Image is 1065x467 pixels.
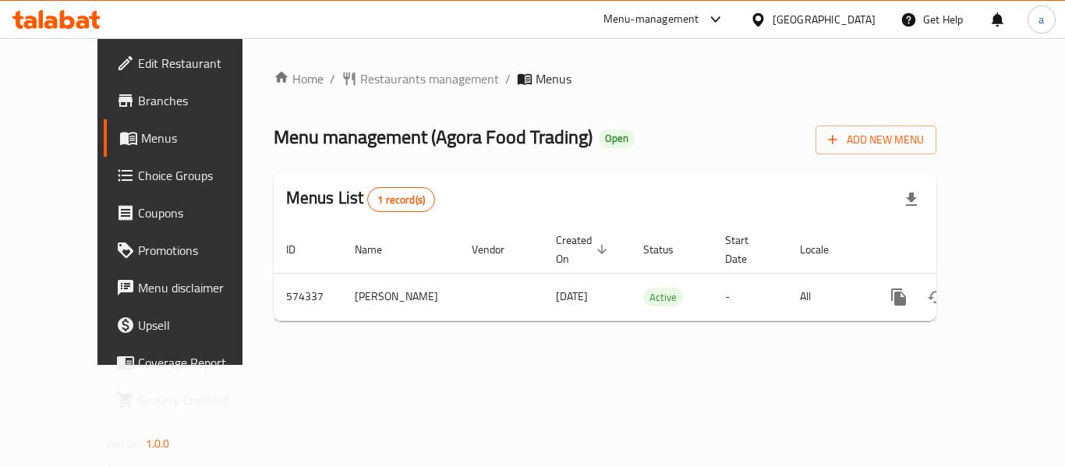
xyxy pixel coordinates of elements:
[104,194,275,232] a: Coupons
[800,240,849,259] span: Locale
[893,181,930,218] div: Export file
[1038,11,1044,28] span: a
[274,226,1042,321] table: enhanced table
[643,240,694,259] span: Status
[880,278,918,316] button: more
[104,44,275,82] a: Edit Restaurant
[274,119,593,154] span: Menu management ( Agora Food Trading )
[556,231,612,268] span: Created On
[342,273,459,320] td: [PERSON_NAME]
[141,129,263,147] span: Menus
[286,240,316,259] span: ID
[868,226,1042,274] th: Actions
[104,269,275,306] a: Menu disclaimer
[773,11,876,28] div: [GEOGRAPHIC_DATA]
[138,278,263,297] span: Menu disclaimer
[787,273,868,320] td: All
[330,69,335,88] li: /
[138,391,263,409] span: Grocery Checklist
[104,232,275,269] a: Promotions
[556,286,588,306] span: [DATE]
[505,69,511,88] li: /
[341,69,499,88] a: Restaurants management
[146,433,170,454] span: 1.0.0
[643,288,683,306] span: Active
[816,126,936,154] button: Add New Menu
[138,91,263,110] span: Branches
[138,316,263,334] span: Upsell
[104,157,275,194] a: Choice Groups
[603,10,699,29] div: Menu-management
[360,69,499,88] span: Restaurants management
[138,241,263,260] span: Promotions
[104,381,275,419] a: Grocery Checklist
[274,69,937,88] nav: breadcrumb
[138,166,263,185] span: Choice Groups
[368,193,434,207] span: 1 record(s)
[104,119,275,157] a: Menus
[643,288,683,306] div: Active
[536,69,571,88] span: Menus
[104,82,275,119] a: Branches
[472,240,525,259] span: Vendor
[725,231,769,268] span: Start Date
[918,278,955,316] button: Change Status
[274,273,342,320] td: 574337
[713,273,787,320] td: -
[138,54,263,73] span: Edit Restaurant
[104,344,275,381] a: Coverage Report
[599,129,635,148] div: Open
[105,433,143,454] span: Version:
[138,353,263,372] span: Coverage Report
[367,187,435,212] div: Total records count
[274,69,324,88] a: Home
[355,240,402,259] span: Name
[828,130,924,150] span: Add New Menu
[104,306,275,344] a: Upsell
[138,203,263,222] span: Coupons
[599,132,635,145] span: Open
[286,186,435,212] h2: Menus List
